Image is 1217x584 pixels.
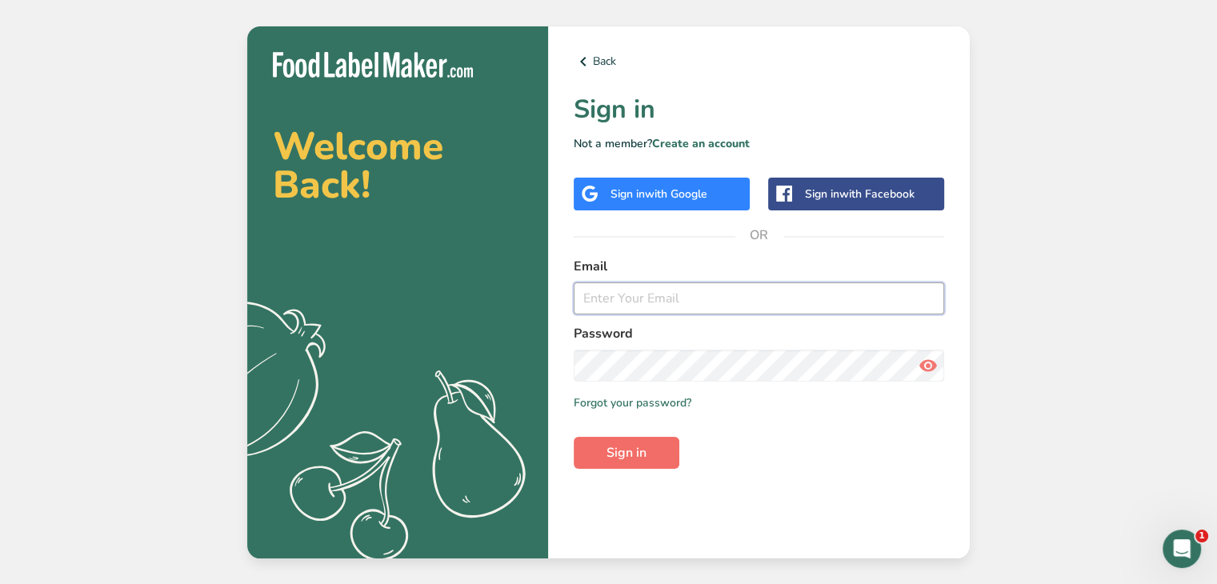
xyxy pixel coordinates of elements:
[574,437,679,469] button: Sign in
[735,211,783,259] span: OR
[611,186,707,202] div: Sign in
[839,186,915,202] span: with Facebook
[805,186,915,202] div: Sign in
[574,282,944,314] input: Enter Your Email
[1163,530,1201,568] iframe: Intercom live chat
[574,394,691,411] a: Forgot your password?
[1195,530,1208,542] span: 1
[574,135,944,152] p: Not a member?
[574,90,944,129] h1: Sign in
[574,324,944,343] label: Password
[273,127,522,204] h2: Welcome Back!
[273,52,473,78] img: Food Label Maker
[574,52,944,71] a: Back
[606,443,647,462] span: Sign in
[645,186,707,202] span: with Google
[574,257,944,276] label: Email
[652,136,750,151] a: Create an account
